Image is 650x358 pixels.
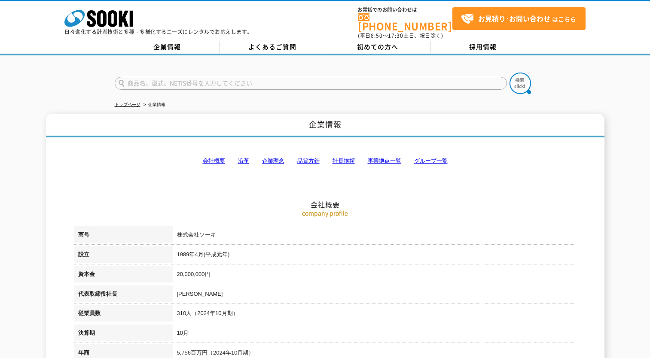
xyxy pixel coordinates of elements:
[478,13,550,24] strong: お見積り･お問い合わせ
[203,158,225,164] a: 会社概要
[173,285,577,305] td: [PERSON_NAME]
[74,266,173,285] th: 資本金
[173,266,577,285] td: 20,000,000円
[74,114,577,209] h2: 会社概要
[173,246,577,266] td: 1989年4月(平成元年)
[358,32,443,39] span: (平日 ～ 土日、祝日除く)
[368,158,401,164] a: 事業拠点一覧
[430,41,536,54] a: 採用情報
[64,29,253,34] p: 日々進化する計測技術と多種・多様化するニーズにレンタルでお応えします。
[461,12,576,25] span: はこちら
[388,32,403,39] span: 17:30
[115,41,220,54] a: 企業情報
[173,305,577,325] td: 310人（2024年10月期）
[358,7,452,12] span: お電話でのお問い合わせは
[262,158,284,164] a: 企業理念
[74,305,173,325] th: 従業員数
[173,325,577,344] td: 10月
[115,77,507,90] input: 商品名、型式、NETIS番号を入力してください
[510,73,531,94] img: btn_search.png
[220,41,325,54] a: よくあるご質問
[115,102,140,107] a: トップページ
[358,13,452,31] a: [PHONE_NUMBER]
[325,41,430,54] a: 初めての方へ
[357,42,398,52] span: 初めての方へ
[74,325,173,344] th: 決算期
[333,158,355,164] a: 社長挨拶
[173,226,577,246] td: 株式会社ソーキ
[74,209,577,218] p: company profile
[238,158,249,164] a: 沿革
[414,158,448,164] a: グループ一覧
[46,114,604,137] h1: 企業情報
[74,285,173,305] th: 代表取締役社長
[74,246,173,266] th: 設立
[452,7,586,30] a: お見積り･お問い合わせはこちら
[74,226,173,246] th: 商号
[297,158,320,164] a: 品質方針
[371,32,383,39] span: 8:50
[142,100,165,109] li: 企業情報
